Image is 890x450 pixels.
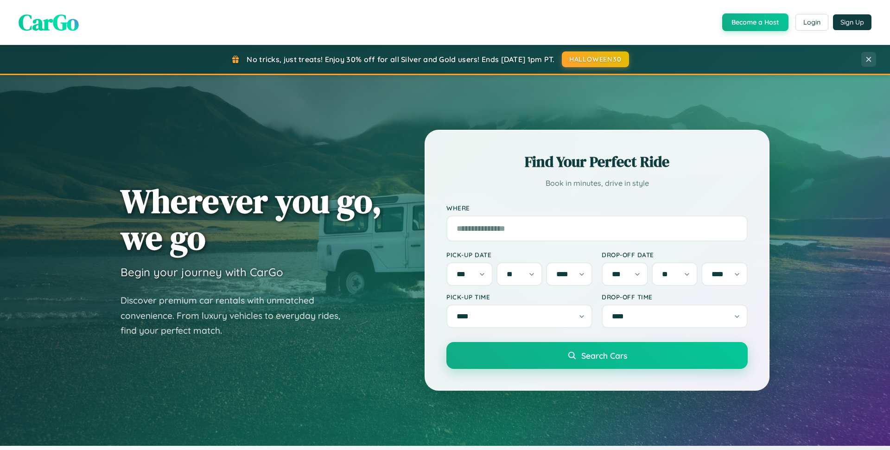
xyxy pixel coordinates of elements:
[247,55,554,64] span: No tricks, just treats! Enjoy 30% off for all Silver and Gold users! Ends [DATE] 1pm PT.
[446,177,748,190] p: Book in minutes, drive in style
[602,293,748,301] label: Drop-off Time
[446,293,592,301] label: Pick-up Time
[581,350,627,361] span: Search Cars
[446,251,592,259] label: Pick-up Date
[795,14,828,31] button: Login
[446,204,748,212] label: Where
[833,14,871,30] button: Sign Up
[19,7,79,38] span: CarGo
[121,293,352,338] p: Discover premium car rentals with unmatched convenience. From luxury vehicles to everyday rides, ...
[121,265,283,279] h3: Begin your journey with CarGo
[562,51,629,67] button: HALLOWEEN30
[602,251,748,259] label: Drop-off Date
[446,342,748,369] button: Search Cars
[722,13,788,31] button: Become a Host
[121,183,382,256] h1: Wherever you go, we go
[446,152,748,172] h2: Find Your Perfect Ride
